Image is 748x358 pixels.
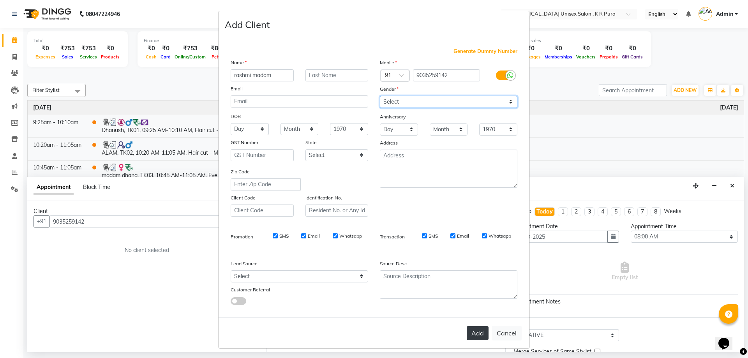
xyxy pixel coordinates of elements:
[380,233,405,240] label: Transaction
[225,18,270,32] h4: Add Client
[231,95,368,108] input: Email
[231,205,294,217] input: Client Code
[231,286,270,293] label: Customer Referral
[339,233,362,240] label: Whatsapp
[231,233,253,240] label: Promotion
[467,326,489,340] button: Add
[305,69,369,81] input: Last Name
[380,59,397,66] label: Mobile
[489,233,511,240] label: Whatsapp
[380,86,399,93] label: Gender
[231,149,294,161] input: GST Number
[492,326,522,340] button: Cancel
[380,260,407,267] label: Source Desc
[231,178,301,190] input: Enter Zip Code
[305,139,317,146] label: State
[457,233,469,240] label: Email
[380,139,398,146] label: Address
[231,194,256,201] label: Client Code
[453,48,517,55] span: Generate Dummy Number
[231,260,258,267] label: Lead Source
[231,113,241,120] label: DOB
[305,194,342,201] label: Identification No.
[231,85,243,92] label: Email
[380,113,406,120] label: Anniversary
[305,205,369,217] input: Resident No. or Any Id
[231,139,258,146] label: GST Number
[231,59,247,66] label: Name
[429,233,438,240] label: SMS
[308,233,320,240] label: Email
[413,69,480,81] input: Mobile
[231,168,250,175] label: Zip Code
[279,233,289,240] label: SMS
[231,69,294,81] input: First Name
